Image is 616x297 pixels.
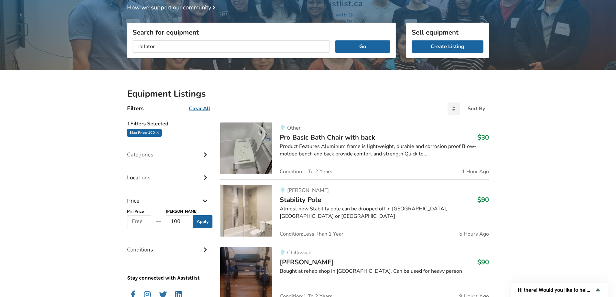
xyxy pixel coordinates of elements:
[518,286,602,294] button: Show survey - Hi there! Would you like to help us improve AssistList?
[220,179,489,242] a: mobility-stability pole[PERSON_NAME]Stability Pole$90Almost new Stability pole can be drooped off...
[127,185,210,207] div: Price
[287,249,311,256] span: Chilliwack
[280,195,321,204] span: Stability Pole
[280,231,343,237] span: Condition: Less Than 1 Year
[280,169,332,174] span: Condition: 1 To 2 Years
[287,187,329,194] span: [PERSON_NAME]
[127,256,210,282] p: Stay connected with Assistlist
[127,209,144,214] b: Min Price
[127,117,210,129] h5: 1 Filters Selected
[127,129,162,137] div: max price: 100
[133,28,390,37] h3: Search for equipment
[518,287,594,293] span: Hi there! Would you like to help us improve AssistList?
[127,4,218,11] a: How we support our community
[127,161,210,184] div: Locations
[280,133,375,142] span: Pro Basic Bath Chair with back
[189,105,210,112] u: Clear All
[412,28,483,37] h3: Sell equipment
[477,196,489,204] h3: $90
[412,40,483,53] a: Create Listing
[287,124,301,132] span: Other
[193,215,212,228] button: Apply
[127,233,210,256] div: Conditions
[220,185,272,237] img: mobility-stability pole
[280,143,489,158] div: Product Features Aluminum frame is lightweight, durable and corrosion proof Blow-molded bench and...
[477,258,489,266] h3: $90
[166,215,190,228] input: $
[127,215,151,228] input: Free
[127,88,489,100] h2: Equipment Listings
[133,40,330,53] input: I am looking for...
[166,209,198,214] b: [PERSON_NAME]
[280,205,489,220] div: Almost new Stability pole can be drooped off in [GEOGRAPHIC_DATA], [GEOGRAPHIC_DATA] or [GEOGRAPH...
[127,138,210,161] div: Categories
[462,169,489,174] span: 1 Hour Ago
[280,258,334,267] span: [PERSON_NAME]
[477,133,489,142] h3: $30
[280,268,489,275] div: Bought at rehab shop in [GEOGRAPHIC_DATA]. Can be used for heavy person
[468,106,485,111] div: Sort By
[459,231,489,237] span: 5 Hours Ago
[335,40,390,53] button: Go
[127,105,144,112] h4: Filters
[220,122,489,179] a: bathroom safety-pro basic bath chair with back OtherPro Basic Bath Chair with back$30Product Feat...
[220,122,272,174] img: bathroom safety-pro basic bath chair with back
